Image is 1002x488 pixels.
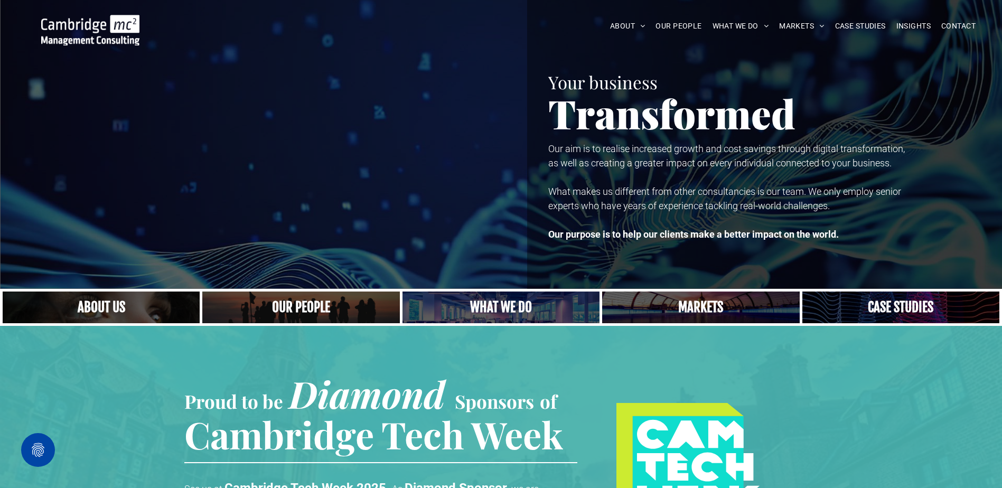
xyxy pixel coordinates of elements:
[540,389,557,414] span: of
[289,369,445,418] span: Diamond
[548,143,905,168] span: Our aim is to realise increased growth and cost savings through digital transformation, as well a...
[184,389,283,414] span: Proud to be
[548,186,901,211] span: What makes us different from other consultancies is our team. We only employ senior experts who h...
[936,18,981,34] a: CONTACT
[3,292,200,323] a: Close up of woman's face, centered on her eyes
[402,292,600,323] a: A yoga teacher lifting his whole body off the ground in the peacock pose
[548,87,795,139] span: Transformed
[184,409,563,459] span: Cambridge Tech Week
[802,292,999,323] a: CASE STUDIES | See an Overview of All Our Case Studies | Cambridge Management Consulting
[455,389,534,414] span: Sponsors
[602,292,799,323] a: Telecoms | Decades of Experience Across Multiple Industries & Regions
[605,18,651,34] a: ABOUT
[548,229,839,240] strong: Our purpose is to help our clients make a better impact on the world.
[548,70,658,93] span: Your business
[650,18,707,34] a: OUR PEOPLE
[41,15,139,45] img: Go to Homepage
[707,18,774,34] a: WHAT WE DO
[202,292,399,323] a: A crowd in silhouette at sunset, on a rise or lookout point
[774,18,829,34] a: MARKETS
[891,18,936,34] a: INSIGHTS
[830,18,891,34] a: CASE STUDIES
[41,16,139,27] a: Your Business Transformed | Cambridge Management Consulting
